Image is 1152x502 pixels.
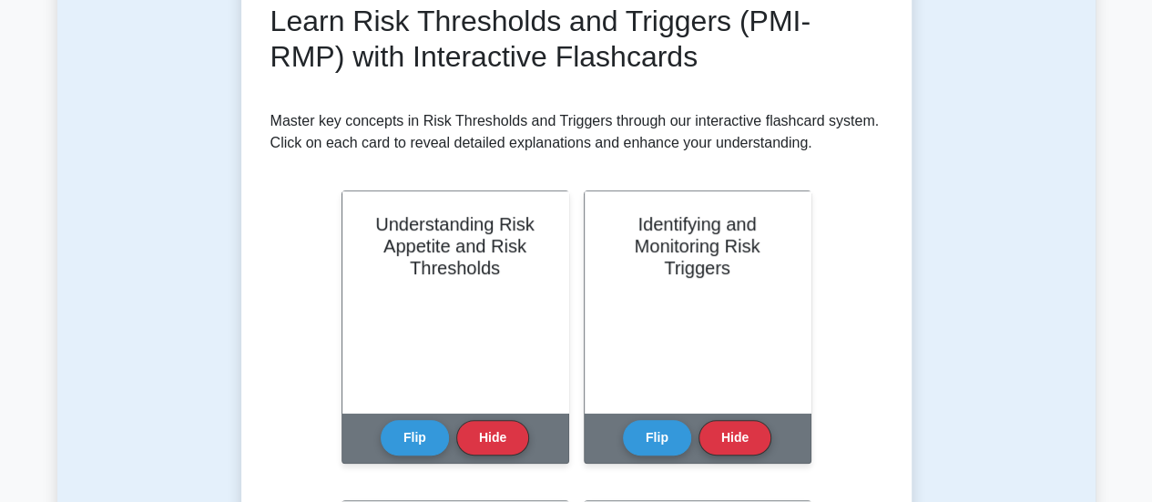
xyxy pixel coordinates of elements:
h2: Understanding Risk Appetite and Risk Thresholds [364,213,546,279]
button: Flip [381,420,449,456]
button: Flip [623,420,691,456]
h2: Identifying and Monitoring Risk Triggers [607,213,789,279]
button: Hide [456,420,529,456]
button: Hide [698,420,771,456]
p: Master key concepts in Risk Thresholds and Triggers through our interactive flashcard system. Cli... [270,110,882,154]
h2: Learn Risk Thresholds and Triggers (PMI-RMP) with Interactive Flashcards [270,4,882,74]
